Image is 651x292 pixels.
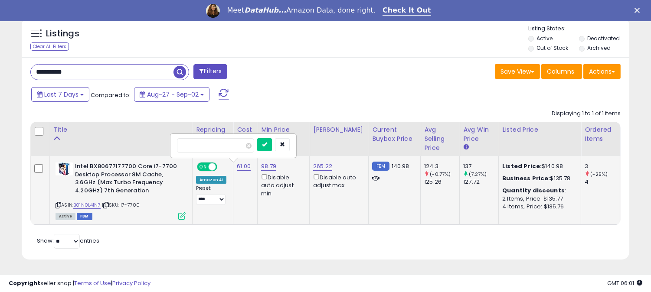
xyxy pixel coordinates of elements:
[585,125,616,143] div: Ordered Items
[372,162,389,171] small: FBM
[537,44,568,52] label: Out of Stock
[635,8,643,13] div: Close
[237,125,254,134] div: Cost
[463,125,495,143] div: Avg Win Price
[313,125,365,134] div: [PERSON_NAME]
[73,201,101,209] a: B01N0L41N7
[75,162,180,197] b: Intel BX80677I77700 Core i7-7700 Desktop Processor 8M Cache, 3.6GHz (Max Turbo Frequency 4.20GHz)...
[91,91,131,99] span: Compared to:
[193,64,227,79] button: Filters
[206,4,220,18] img: Profile image for Georgie
[112,279,150,287] a: Privacy Policy
[56,162,186,219] div: ASIN:
[261,125,306,134] div: Min Price
[383,6,431,16] a: Check It Out
[585,162,620,170] div: 3
[502,186,565,195] b: Quantity discounts
[53,125,189,134] div: Title
[495,64,540,79] button: Save View
[424,178,459,186] div: 125.26
[216,163,230,171] span: OFF
[102,201,140,208] span: | SKU: I7-7700
[196,176,226,184] div: Amazon AI
[469,171,487,178] small: (7.27%)
[590,171,608,178] small: (-25%)
[313,162,332,171] a: 265.22
[463,162,498,170] div: 137
[196,125,229,134] div: Repricing
[502,174,550,182] b: Business Price:
[237,162,251,171] a: 61.00
[46,28,79,40] h5: Listings
[244,6,286,14] i: DataHub...
[502,125,577,134] div: Listed Price
[502,175,574,182] div: $135.78
[502,162,574,170] div: $140.98
[147,90,199,99] span: Aug-27 - Sep-02
[9,279,40,287] strong: Copyright
[56,213,75,220] span: All listings currently available for purchase on Amazon
[196,185,226,205] div: Preset:
[502,162,542,170] b: Listed Price:
[552,110,621,118] div: Displaying 1 to 1 of 1 items
[585,178,620,186] div: 4
[37,237,99,245] span: Show: entries
[528,25,629,33] p: Listing States:
[537,35,553,42] label: Active
[607,279,642,287] span: 2025-09-11 06:01 GMT
[424,125,456,152] div: Avg Selling Price
[587,44,611,52] label: Archived
[56,162,73,175] img: 41GKAuFuNGL._SL40_.jpg
[502,187,574,195] div: :
[547,67,574,76] span: Columns
[502,195,574,203] div: 2 Items, Price: $135.77
[424,162,459,170] div: 124.3
[463,178,498,186] div: 127.72
[134,87,209,102] button: Aug-27 - Sep-02
[392,162,409,170] span: 140.98
[313,172,362,189] div: Disable auto adjust max
[583,64,621,79] button: Actions
[74,279,111,287] a: Terms of Use
[430,171,451,178] small: (-0.77%)
[587,35,620,42] label: Deactivated
[77,213,92,220] span: FBM
[502,203,574,211] div: 4 Items, Price: $135.76
[372,125,417,143] div: Current Buybox Price
[227,6,376,15] div: Meet Amazon Data, done right.
[44,90,79,99] span: Last 7 Days
[463,143,468,151] small: Avg Win Price.
[30,42,69,51] div: Clear All Filters
[261,162,276,171] a: 98.79
[198,163,209,171] span: ON
[261,172,303,197] div: Disable auto adjust min
[541,64,582,79] button: Columns
[31,87,89,102] button: Last 7 Days
[9,279,150,288] div: seller snap | |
